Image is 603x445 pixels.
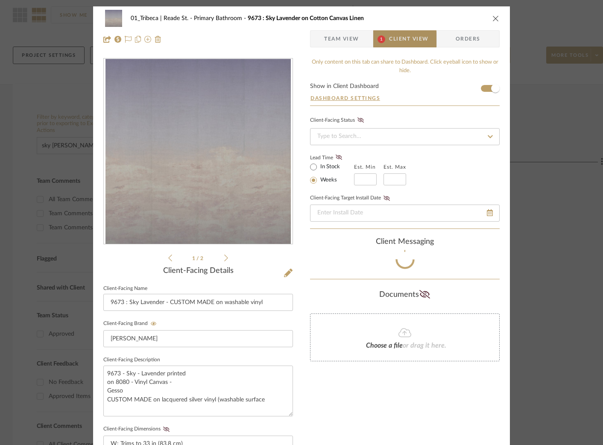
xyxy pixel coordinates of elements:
span: 2 [200,256,205,261]
label: Est. Max [383,164,406,170]
label: Client-Facing Description [103,358,160,362]
span: 9673 : Sky Lavender on Cotton Canvas Linen [248,15,364,21]
span: 1 [192,256,196,261]
input: Enter Install Date [310,205,500,222]
span: Client View [389,30,428,47]
div: Documents [310,288,500,302]
button: Client-Facing Target Install Date [381,195,392,201]
div: Client-Facing Status [310,116,366,125]
button: Lead Time [333,153,345,162]
label: Client-Facing Dimensions [103,426,172,432]
div: 0 [104,59,293,244]
label: Lead Time [310,154,354,161]
span: 1 [378,35,385,43]
span: Primary Bathroom [194,15,248,21]
label: Est. Min [354,164,376,170]
label: Client-Facing Target Install Date [310,195,392,201]
button: Client-Facing Brand [148,321,159,327]
label: Client-Facing Name [103,287,147,291]
span: Choose a file [366,342,403,349]
img: Remove from project [155,36,161,43]
span: or drag it here. [403,342,446,349]
input: Enter Client-Facing Brand [103,330,293,347]
input: Type to Search… [310,128,500,145]
mat-radio-group: Select item type [310,161,354,185]
span: Orders [446,30,490,47]
span: 01_Tribeca | Reade St. [131,15,194,21]
label: In Stock [319,163,340,171]
span: / [196,256,200,261]
button: Dashboard Settings [310,94,381,102]
label: Client-Facing Brand [103,321,159,327]
div: client Messaging [310,237,500,247]
button: close [492,15,500,22]
div: Client-Facing Details [103,266,293,276]
div: Only content on this tab can share to Dashboard. Click eyeball icon to show or hide. [310,58,500,75]
img: 088b39d0-3a63-4c0d-aaf7-ca860a2effd7_48x40.jpg [103,10,124,27]
button: Client-Facing Dimensions [161,426,172,432]
input: Enter Client-Facing Item Name [103,294,293,311]
label: Weeks [319,176,337,184]
span: Team View [324,30,359,47]
img: 088b39d0-3a63-4c0d-aaf7-ca860a2effd7_436x436.jpg [105,59,291,244]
